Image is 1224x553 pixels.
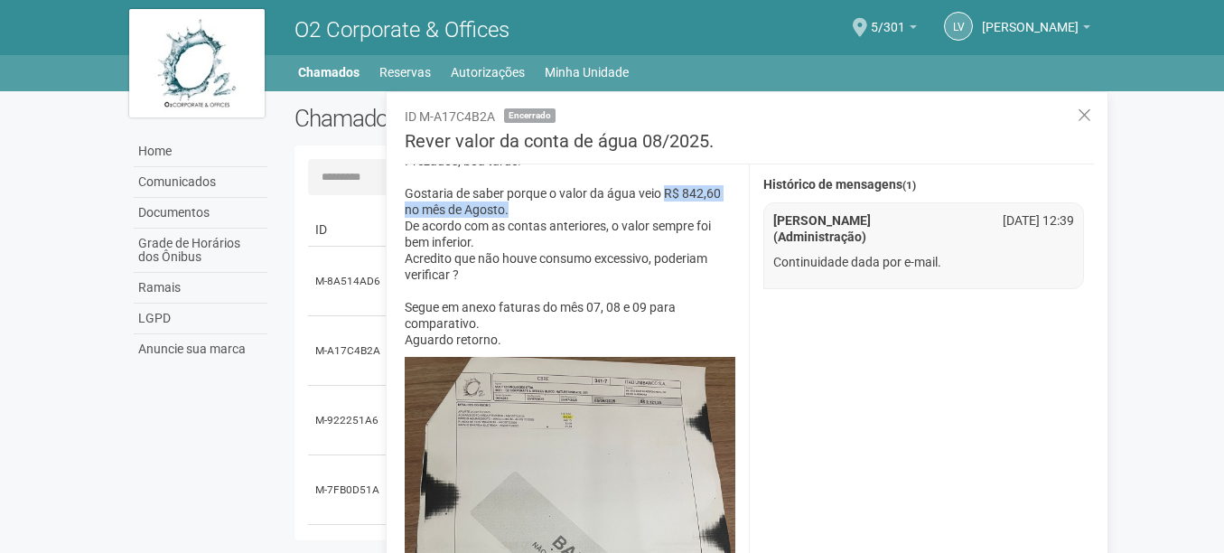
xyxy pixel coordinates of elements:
a: Comunicados [134,167,267,198]
a: [PERSON_NAME] [982,23,1090,37]
p: Continuidade dada por e-mail. [773,254,1075,270]
td: M-A17C4B2A [308,316,389,386]
a: 5/301 [871,23,917,37]
a: Ramais [134,273,267,304]
span: ID M-A17C4B2A [405,109,495,124]
strong: [PERSON_NAME] (Administração) [773,213,871,244]
p: Prezados, boa tarde! Gostaria de saber porque o valor da água veio R$ 842,60 no mês de Agosto. De... [405,153,735,348]
a: LV [944,12,973,41]
a: Chamados [298,60,360,85]
a: Anuncie sua marca [134,334,267,364]
td: M-8A514AD6 [308,247,389,316]
td: M-922251A6 [308,386,389,455]
span: O2 Corporate & Offices [294,17,509,42]
span: Luis Vasconcelos Porto Fernandes [982,3,1079,34]
h2: Chamados [294,105,612,132]
a: Grade de Horários dos Ônibus [134,229,267,273]
h3: Rever valor da conta de água 08/2025. [405,132,1094,164]
a: Minha Unidade [545,60,629,85]
a: LGPD [134,304,267,334]
div: [DATE] 12:39 [978,212,1088,229]
a: Documentos [134,198,267,229]
span: (1) [902,179,916,192]
a: Autorizações [451,60,525,85]
td: ID [308,213,389,247]
strong: Histórico de mensagens [763,178,916,192]
td: M-7FB0D51A [308,455,389,525]
img: logo.jpg [129,9,265,117]
span: 5/301 [871,3,905,34]
a: Home [134,136,267,167]
a: Reservas [379,60,431,85]
span: Encerrado [504,108,556,123]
